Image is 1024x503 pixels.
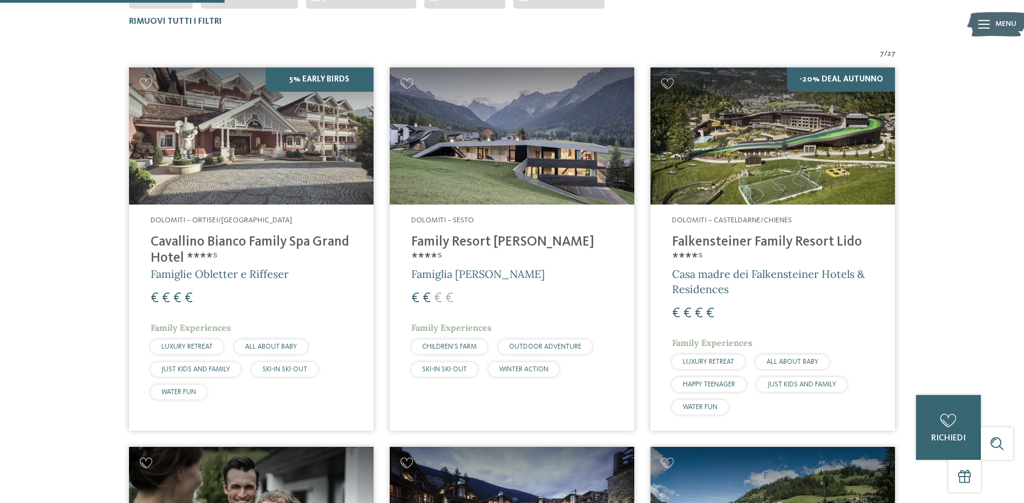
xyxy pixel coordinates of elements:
span: Family Experiences [411,322,492,333]
span: WINTER ACTION [499,366,548,373]
span: richiedi [931,434,966,443]
span: € [434,291,442,305]
span: € [695,307,703,321]
span: € [445,291,453,305]
span: SKI-IN SKI-OUT [422,366,467,373]
span: Dolomiti – Ortisei/[GEOGRAPHIC_DATA] [151,216,292,224]
span: € [683,307,691,321]
h4: Falkensteiner Family Resort Lido ****ˢ [672,234,873,267]
span: WATER FUN [683,404,717,411]
a: richiedi [916,395,981,460]
span: LUXURY RETREAT [161,343,213,350]
span: Rimuovi tutti i filtri [129,17,222,26]
span: € [162,291,170,305]
span: / [884,49,887,59]
span: € [706,307,714,321]
span: € [411,291,419,305]
span: 27 [887,49,896,59]
img: Family Spa Grand Hotel Cavallino Bianco ****ˢ [129,67,374,205]
span: € [173,291,181,305]
span: ALL ABOUT BABY [767,358,818,365]
span: OUTDOOR ADVENTURE [509,343,581,350]
span: Famiglia [PERSON_NAME] [411,267,545,281]
span: SKI-IN SKI-OUT [262,366,307,373]
h4: Family Resort [PERSON_NAME] ****ˢ [411,234,613,267]
span: Casa madre dei Falkensteiner Hotels & Residences [672,267,865,296]
span: Family Experiences [672,337,752,348]
h4: Cavallino Bianco Family Spa Grand Hotel ****ˢ [151,234,352,267]
span: LUXURY RETREAT [683,358,734,365]
span: € [423,291,431,305]
span: Famiglie Obletter e Riffeser [151,267,289,281]
span: € [672,307,680,321]
span: JUST KIDS AND FAMILY [768,381,836,388]
span: 7 [880,49,884,59]
span: Dolomiti – Sesto [411,216,474,224]
span: CHILDREN’S FARM [422,343,477,350]
span: WATER FUN [161,389,196,396]
span: € [185,291,193,305]
a: Cercate un hotel per famiglie? Qui troverete solo i migliori! -20% Deal Autunno Dolomiti – Castel... [650,67,895,431]
img: Cercate un hotel per famiglie? Qui troverete solo i migliori! [650,67,895,205]
span: € [151,291,159,305]
span: Dolomiti – Casteldarne/Chienes [672,216,792,224]
span: JUST KIDS AND FAMILY [161,366,230,373]
img: Family Resort Rainer ****ˢ [390,67,634,205]
span: HAPPY TEENAGER [683,381,735,388]
a: Cercate un hotel per famiglie? Qui troverete solo i migliori! Dolomiti – Sesto Family Resort [PER... [390,67,634,431]
span: Family Experiences [151,322,231,333]
span: ALL ABOUT BABY [245,343,297,350]
a: Cercate un hotel per famiglie? Qui troverete solo i migliori! 5% Early Birds Dolomiti – Ortisei/[... [129,67,374,431]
